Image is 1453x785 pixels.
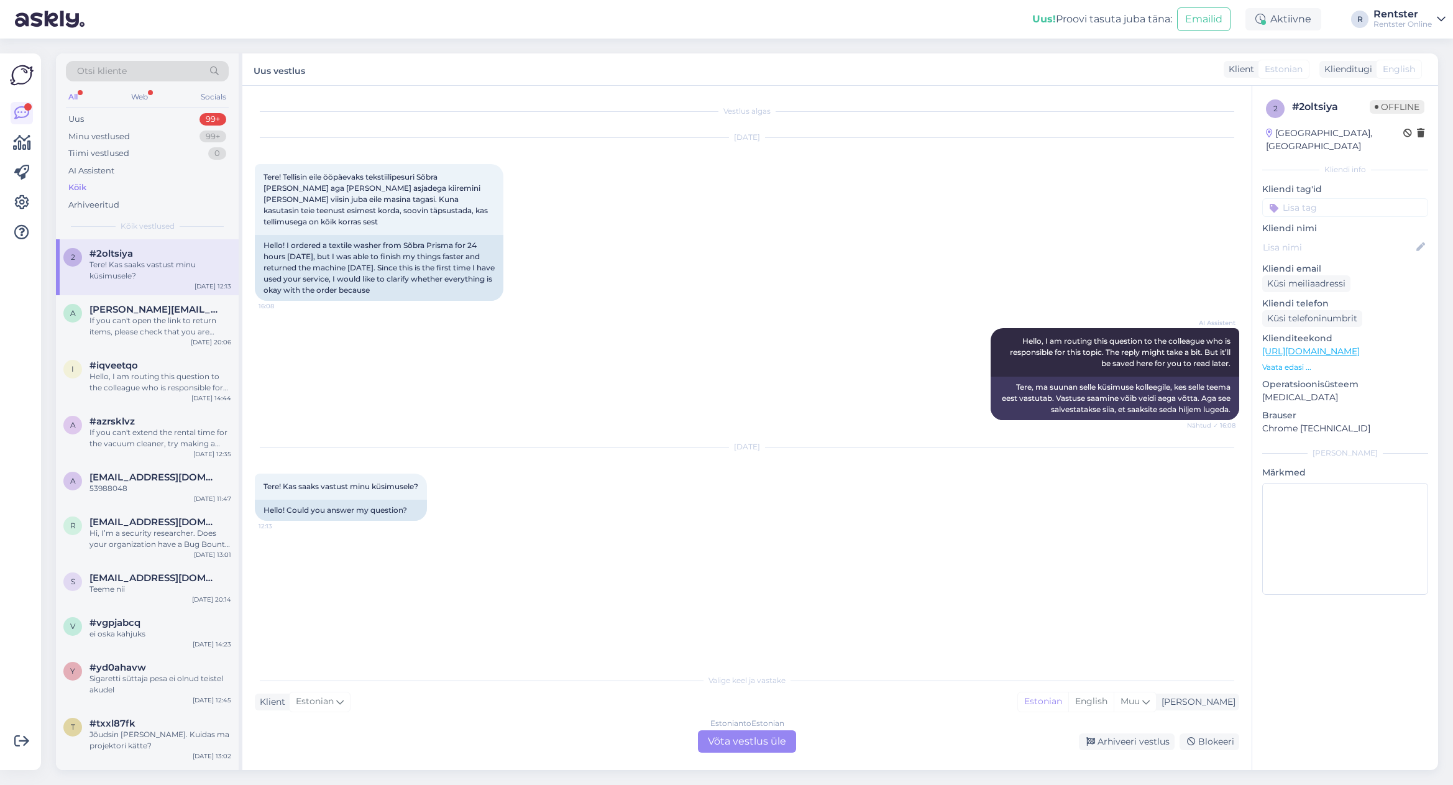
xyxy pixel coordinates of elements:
[193,751,231,761] div: [DATE] 13:02
[1319,63,1372,76] div: Klienditugi
[255,235,503,301] div: Hello! I ordered a textile washer from Sõbra Prisma for 24 hours [DATE], but I was able to finish...
[1292,99,1370,114] div: # 2oltsiya
[70,666,75,676] span: y
[71,722,75,732] span: t
[191,337,231,347] div: [DATE] 20:06
[66,89,80,105] div: All
[255,106,1239,117] div: Vestlus algas
[68,147,129,160] div: Tiimi vestlused
[259,521,305,531] span: 12:13
[1262,262,1428,275] p: Kliendi email
[89,371,231,393] div: Hello, I am routing this question to the colleague who is responsible for this topic. The reply m...
[70,308,76,318] span: a
[1373,9,1432,19] div: Rentster
[1262,198,1428,217] input: Lisa tag
[70,521,76,530] span: r
[1157,695,1235,709] div: [PERSON_NAME]
[1262,183,1428,196] p: Kliendi tag'id
[1370,100,1424,114] span: Offline
[198,89,229,105] div: Socials
[71,364,74,374] span: i
[1032,13,1056,25] b: Uus!
[129,89,150,105] div: Web
[1018,692,1068,711] div: Estonian
[89,673,231,695] div: Sigaretti süttaja pesa ei olnud teistel akudel
[1373,19,1432,29] div: Rentster Online
[121,221,175,232] span: Kõik vestlused
[89,572,219,584] span: spiderdj137@gmail.com
[68,165,114,177] div: AI Assistent
[264,172,490,226] span: Tere! Tellisin eile ööpäevaks tekstiilipesuri Sõbra [PERSON_NAME] aga [PERSON_NAME] asjadega kiir...
[68,131,130,143] div: Minu vestlused
[259,301,305,311] span: 16:08
[1177,7,1231,31] button: Emailid
[255,132,1239,143] div: [DATE]
[1262,362,1428,373] p: Vaata edasi ...
[70,420,76,429] span: a
[1262,448,1428,459] div: [PERSON_NAME]
[1262,409,1428,422] p: Brauser
[1373,9,1446,29] a: RentsterRentster Online
[1273,104,1278,113] span: 2
[71,577,75,586] span: s
[1263,241,1414,254] input: Lisa nimi
[89,718,135,729] span: #txxl87fk
[10,63,34,87] img: Askly Logo
[68,113,84,126] div: Uus
[1245,8,1321,30] div: Aktiivne
[89,528,231,550] div: Hi, I’m a security researcher. Does your organization have a Bug Bounty or Vulnerability Disclosu...
[1262,391,1428,404] p: [MEDICAL_DATA]
[193,695,231,705] div: [DATE] 12:45
[1383,63,1415,76] span: English
[68,199,119,211] div: Arhiveeritud
[255,500,427,521] div: Hello! Could you answer my question?
[991,377,1239,420] div: Tere, ma suunan selle küsimuse kolleegile, kes selle teema eest vastutab. Vastuse saamine võib ve...
[1262,378,1428,391] p: Operatsioonisüsteem
[1079,733,1175,750] div: Arhiveeri vestlus
[193,449,231,459] div: [DATE] 12:35
[194,494,231,503] div: [DATE] 11:47
[1262,164,1428,175] div: Kliendi info
[192,595,231,604] div: [DATE] 20:14
[254,61,305,78] label: Uus vestlus
[89,360,138,371] span: #iqveetqo
[255,441,1239,452] div: [DATE]
[1265,63,1303,76] span: Estonian
[1262,275,1350,292] div: Küsi meiliaadressi
[255,675,1239,686] div: Valige keel ja vastake
[89,315,231,337] div: If you can't open the link to return items, please check that you are using the right email and t...
[89,259,231,282] div: Tere! Kas saaks vastust minu küsimusele?
[1032,12,1172,27] div: Proovi tasuta juba täna:
[1262,332,1428,345] p: Klienditeekond
[193,640,231,649] div: [DATE] 14:23
[264,482,418,491] span: Tere! Kas saaks vastust minu küsimusele?
[1262,422,1428,435] p: Chrome [TECHNICAL_ID]
[208,147,226,160] div: 0
[255,695,285,709] div: Klient
[1262,466,1428,479] p: Märkmed
[1262,222,1428,235] p: Kliendi nimi
[77,65,127,78] span: Otsi kliente
[89,427,231,449] div: If you can't extend the rental time for the vacuum cleaner, try making a new rental order. Use th...
[68,181,86,194] div: Kõik
[1010,336,1232,368] span: Hello, I am routing this question to the colleague who is responsible for this topic. The reply m...
[195,282,231,291] div: [DATE] 12:13
[89,662,146,673] span: #yd0ahavw
[70,622,75,631] span: v
[1180,733,1239,750] div: Blokeeri
[296,695,334,709] span: Estonian
[698,730,796,753] div: Võta vestlus üle
[70,476,76,485] span: a
[89,516,219,528] span: raaviexit@gmail.com
[1068,692,1114,711] div: English
[89,483,231,494] div: 53988048
[194,550,231,559] div: [DATE] 13:01
[89,304,219,315] span: andres.petjarv@gmail.com
[1121,695,1140,707] span: Muu
[89,472,219,483] span: argo.murk@gmail.com
[710,718,784,729] div: Estonian to Estonian
[1351,11,1368,28] div: R
[191,393,231,403] div: [DATE] 14:44
[1224,63,1254,76] div: Klient
[71,252,75,262] span: 2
